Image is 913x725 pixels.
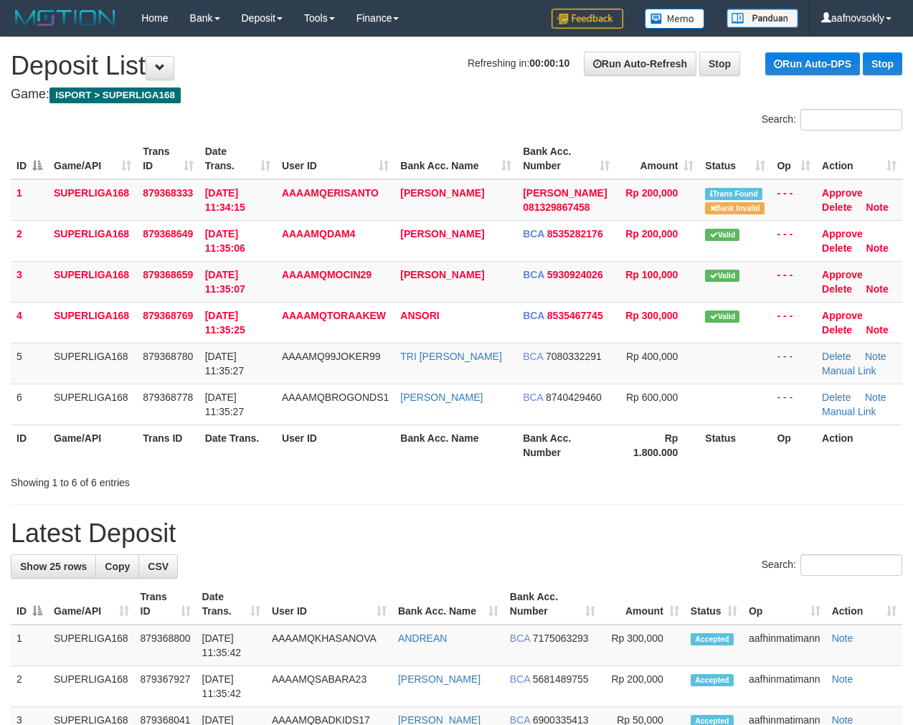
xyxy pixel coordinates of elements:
h4: Game: [11,87,902,102]
th: Action: activate to sort column ascending [816,138,902,179]
img: panduan.png [727,9,798,28]
span: [DATE] 11:34:15 [205,187,245,213]
img: MOTION_logo.png [11,7,120,29]
span: Copy 7080332291 to clipboard [546,351,602,362]
span: AAAAMQDAM4 [282,228,356,240]
a: Note [865,351,886,362]
div: Showing 1 to 6 of 6 entries [11,470,369,490]
a: TRI [PERSON_NAME] [400,351,502,362]
span: AAAAMQ99JOKER99 [282,351,381,362]
a: Manual Link [822,365,876,376]
th: Action [816,425,902,465]
a: Run Auto-DPS [765,52,860,75]
span: CSV [148,561,169,572]
th: Status [699,425,771,465]
span: Accepted [691,633,734,645]
a: ANDREAN [398,632,447,644]
span: BCA [523,351,543,362]
a: Approve [822,310,863,321]
a: Note [866,202,889,213]
th: Status: activate to sort column ascending [685,584,743,625]
th: Op: activate to sort column ascending [771,138,816,179]
th: Bank Acc. Name [394,425,517,465]
th: Date Trans.: activate to sort column ascending [199,138,276,179]
span: BCA [510,632,530,644]
a: Run Auto-Refresh [584,52,696,76]
td: 2 [11,666,48,707]
span: Valid transaction [705,270,739,282]
a: [PERSON_NAME] [400,228,484,240]
img: Button%20Memo.svg [645,9,705,29]
span: BCA [523,392,543,403]
a: Delete [822,242,852,254]
span: Copy 8535282176 to clipboard [547,228,603,240]
a: Note [832,673,853,685]
a: Approve [822,228,863,240]
span: Rp 300,000 [625,310,678,321]
span: BCA [510,673,530,685]
span: Copy [105,561,130,572]
a: Stop [863,52,902,75]
span: Copy 5930924026 to clipboard [547,269,603,280]
a: [PERSON_NAME] [400,187,484,199]
a: Delete [822,392,851,403]
th: Bank Acc. Number: activate to sort column ascending [504,584,601,625]
th: Op [771,425,816,465]
th: Game/API: activate to sort column ascending [48,584,135,625]
td: - - - [771,343,816,384]
label: Search: [762,554,902,576]
span: Valid transaction [705,311,739,323]
a: Approve [822,187,863,199]
th: Bank Acc. Number: activate to sort column ascending [517,138,615,179]
a: [PERSON_NAME] [400,392,483,403]
span: [DATE] 11:35:27 [205,392,245,417]
span: AAAAMQTORAAKEW [282,310,386,321]
td: Rp 300,000 [601,625,685,666]
span: Valid transaction [705,229,739,241]
th: Bank Acc. Name: activate to sort column ascending [394,138,517,179]
span: 879368333 [143,187,193,199]
td: - - - [771,261,816,302]
td: - - - [771,302,816,343]
span: Rp 400,000 [626,351,678,362]
th: Trans ID: activate to sort column ascending [137,138,199,179]
a: Approve [822,269,863,280]
td: [DATE] 11:35:42 [197,625,266,666]
input: Search: [800,109,902,131]
span: 879368649 [143,228,193,240]
td: 3 [11,261,48,302]
th: Date Trans. [199,425,276,465]
span: AAAAMQMOCIN29 [282,269,372,280]
span: 879368780 [143,351,193,362]
th: Game/API: activate to sort column ascending [48,138,137,179]
span: Refreshing in: [468,57,569,69]
td: [DATE] 11:35:42 [197,666,266,707]
td: 5 [11,343,48,384]
span: Show 25 rows [20,561,87,572]
th: Rp 1.800.000 [615,425,699,465]
span: Rp 100,000 [625,269,678,280]
span: Copy 5681489755 to clipboard [533,673,589,685]
span: Similar transaction found [705,188,762,200]
td: SUPERLIGA168 [48,220,137,261]
a: Note [866,324,889,336]
td: Rp 200,000 [601,666,685,707]
span: [DATE] 11:35:25 [205,310,245,336]
span: [PERSON_NAME] [523,187,607,199]
th: Status: activate to sort column ascending [699,138,771,179]
a: [PERSON_NAME] [398,673,481,685]
td: aafhinmatimann [743,666,826,707]
span: 879368769 [143,310,193,321]
th: Amount: activate to sort column ascending [601,584,685,625]
th: Date Trans.: activate to sort column ascending [197,584,266,625]
td: 6 [11,384,48,425]
a: Delete [822,202,852,213]
span: AAAAMQBROGONDS1 [282,392,389,403]
span: BCA [523,228,544,240]
a: [PERSON_NAME] [400,269,484,280]
th: Trans ID [137,425,199,465]
th: User ID: activate to sort column ascending [266,584,392,625]
span: 879368659 [143,269,193,280]
a: Copy [95,554,139,579]
span: AAAAMQERISANTO [282,187,379,199]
